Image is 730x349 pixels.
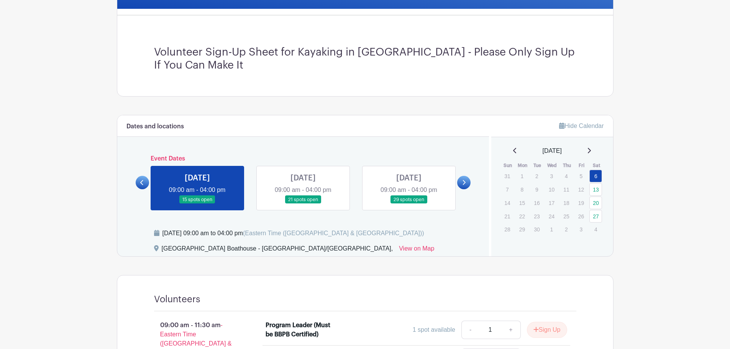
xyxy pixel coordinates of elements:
p: 21 [501,210,513,222]
a: - [461,321,479,339]
p: 18 [560,197,573,209]
div: 1 spot available [413,325,455,334]
p: 30 [530,223,543,235]
p: 26 [575,210,587,222]
p: 16 [530,197,543,209]
p: 1 [545,223,558,235]
div: [DATE] 09:00 am to 04:00 pm [162,229,424,238]
p: 15 [516,197,528,209]
p: 3 [545,170,558,182]
span: [DATE] [543,146,562,156]
h6: Dates and locations [126,123,184,130]
th: Wed [545,162,560,169]
p: 17 [545,197,558,209]
a: Hide Calendar [559,123,604,129]
p: 11 [560,184,573,195]
p: 29 [516,223,528,235]
p: 14 [501,197,513,209]
p: 28 [501,223,513,235]
p: 31 [501,170,513,182]
h3: Volunteer Sign-Up Sheet for Kayaking in [GEOGRAPHIC_DATA] - Please Only Sign Up If You Can Make It [154,46,576,72]
p: 24 [545,210,558,222]
p: 2 [530,170,543,182]
p: 4 [589,223,602,235]
p: 3 [575,223,587,235]
p: 19 [575,197,587,209]
button: Sign Up [527,322,567,338]
p: 5 [575,170,587,182]
p: 10 [545,184,558,195]
h6: Event Dates [149,155,458,162]
th: Fri [574,162,589,169]
th: Mon [515,162,530,169]
p: 9 [530,184,543,195]
p: 12 [575,184,587,195]
th: Thu [559,162,574,169]
span: (Eastern Time ([GEOGRAPHIC_DATA] & [GEOGRAPHIC_DATA])) [243,230,424,236]
a: View on Map [399,244,434,256]
a: 13 [589,183,602,196]
th: Sat [589,162,604,169]
p: 4 [560,170,573,182]
th: Tue [530,162,545,169]
p: 7 [501,184,513,195]
p: 23 [530,210,543,222]
a: + [501,321,520,339]
div: Program Leader (Must be BBPB Certified) [266,321,332,339]
p: 8 [516,184,528,195]
a: 6 [589,170,602,182]
a: 27 [589,210,602,223]
a: 20 [589,197,602,209]
p: 22 [516,210,528,222]
p: 2 [560,223,573,235]
h4: Volunteers [154,294,200,305]
p: 25 [560,210,573,222]
p: 1 [516,170,528,182]
div: [GEOGRAPHIC_DATA] Boathouse - [GEOGRAPHIC_DATA]/[GEOGRAPHIC_DATA], [162,244,393,256]
th: Sun [500,162,515,169]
